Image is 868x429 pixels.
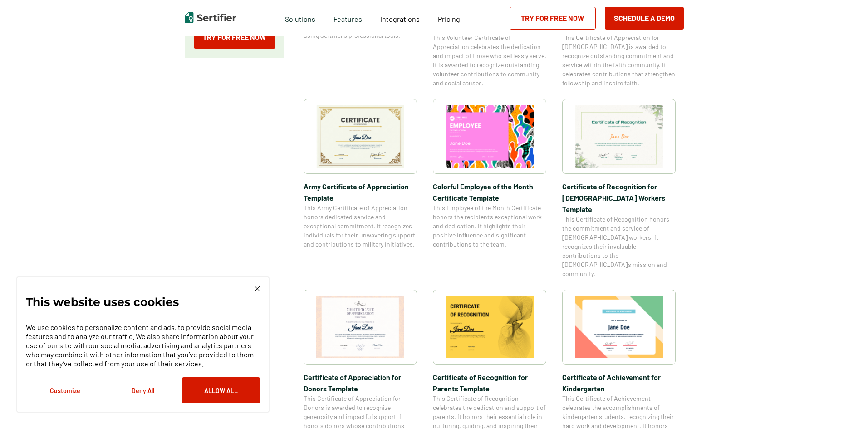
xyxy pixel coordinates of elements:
span: Pricing [438,15,460,23]
span: Features [333,12,362,24]
a: Integrations [380,12,420,24]
img: Army Certificate of Appreciation​ Template [316,105,404,168]
span: Army Certificate of Appreciation​ Template [304,181,417,203]
span: This Army Certificate of Appreciation honors dedicated service and exceptional commitment. It rec... [304,203,417,249]
img: Certificate of Appreciation for Donors​ Template [316,296,404,358]
a: Certificate of Recognition for Church Workers TemplateCertificate of Recognition for [DEMOGRAPHIC... [562,99,676,278]
img: Certificate of Recognition for Parents Template [446,296,534,358]
p: This website uses cookies [26,297,179,306]
a: Army Certificate of Appreciation​ TemplateArmy Certificate of Appreciation​ TemplateThis Army Cer... [304,99,417,278]
button: Schedule a Demo [605,7,684,30]
span: This Employee of the Month Certificate honors the recipient’s exceptional work and dedication. It... [433,203,546,249]
span: This Certificate of Recognition honors the commitment and service of [DEMOGRAPHIC_DATA] workers. ... [562,215,676,278]
span: Certificate of Appreciation for Donors​ Template [304,371,417,394]
a: Pricing [438,12,460,24]
iframe: Chat Widget [823,385,868,429]
span: Certificate of Achievement for Kindergarten [562,371,676,394]
p: We use cookies to personalize content and ads, to provide social media features and to analyze ou... [26,323,260,368]
span: Solutions [285,12,315,24]
span: Certificate of Recognition for [DEMOGRAPHIC_DATA] Workers Template [562,181,676,215]
span: Integrations [380,15,420,23]
img: Cookie Popup Close [255,286,260,291]
img: Sertifier | Digital Credentialing Platform [185,12,236,23]
img: Certificate of Recognition for Church Workers Template [575,105,663,168]
button: Allow All [182,377,260,403]
button: Deny All [104,377,182,403]
a: Colorful Employee of the Month Certificate TemplateColorful Employee of the Month Certificate Tem... [433,99,546,278]
span: Certificate of Recognition for Parents Template [433,371,546,394]
img: Certificate of Achievement for Kindergarten [575,296,663,358]
span: Colorful Employee of the Month Certificate Template [433,181,546,203]
img: Colorful Employee of the Month Certificate Template [446,105,534,168]
a: Try for Free Now [194,26,275,49]
span: This Certificate of Appreciation for [DEMOGRAPHIC_DATA] is awarded to recognize outstanding commi... [562,33,676,88]
span: This Volunteer Certificate of Appreciation celebrates the dedication and impact of those who self... [433,33,546,88]
a: Try for Free Now [510,7,596,30]
button: Customize [26,377,104,403]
